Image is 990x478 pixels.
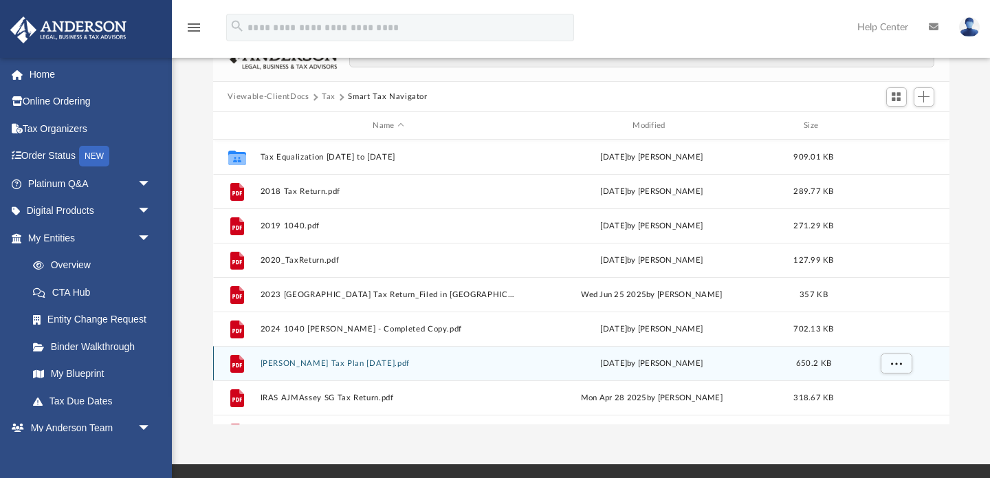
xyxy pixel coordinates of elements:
[260,325,517,334] button: 2024 1040 [PERSON_NAME] - Completed Copy.pdf
[260,290,517,299] button: 2023 [GEOGRAPHIC_DATA] Tax Return_Filed in [GEOGRAPHIC_DATA]pdf
[230,19,245,34] i: search
[260,153,517,162] button: Tax Equalization [DATE] to [DATE]
[10,197,172,225] a: Digital Productsarrow_drop_down
[793,153,833,161] span: 909.01 KB
[847,120,943,132] div: id
[914,87,934,107] button: Add
[260,221,517,230] button: 2019 1040.pdf
[19,360,165,388] a: My Blueprint
[19,279,172,306] a: CTA Hub
[137,170,165,198] span: arrow_drop_down
[10,224,172,252] a: My Entitiesarrow_drop_down
[19,387,172,415] a: Tax Due Dates
[10,142,172,171] a: Order StatusNEW
[793,222,833,230] span: 271.29 KB
[19,306,172,334] a: Entity Change Request
[523,220,780,232] div: [DATE] by [PERSON_NAME]
[793,188,833,195] span: 289.77 KB
[79,146,109,166] div: NEW
[522,120,780,132] div: Modified
[10,415,165,442] a: My Anderson Teamarrow_drop_down
[260,187,517,196] button: 2018 Tax Return.pdf
[228,91,309,103] button: Viewable-ClientDocs
[19,333,172,360] a: Binder Walkthrough
[523,151,780,164] div: [DATE] by [PERSON_NAME]
[10,170,172,197] a: Platinum Q&Aarrow_drop_down
[137,415,165,443] span: arrow_drop_down
[959,17,980,37] img: User Pic
[786,120,841,132] div: Size
[795,360,830,367] span: 650.2 KB
[793,394,833,402] span: 318.67 KB
[186,19,202,36] i: menu
[523,254,780,267] div: [DATE] by [PERSON_NAME]
[19,252,172,279] a: Overview
[260,393,517,402] button: IRAS AJMAssey SG Tax Return.pdf
[523,289,780,301] div: Wed Jun 25 2025 by [PERSON_NAME]
[260,359,517,368] button: [PERSON_NAME] Tax Plan [DATE].pdf
[523,392,780,404] div: Mon Apr 28 2025 by [PERSON_NAME]
[322,91,335,103] button: Tax
[137,224,165,252] span: arrow_drop_down
[793,257,833,264] span: 127.99 KB
[10,88,172,116] a: Online Ordering
[259,120,516,132] div: Name
[6,17,131,43] img: Anderson Advisors Platinum Portal
[523,186,780,198] div: [DATE] by [PERSON_NAME]
[260,256,517,265] button: 2020_TaxReturn.pdf
[800,291,828,298] span: 357 KB
[793,325,833,333] span: 702.13 KB
[219,120,253,132] div: id
[10,61,172,88] a: Home
[137,197,165,226] span: arrow_drop_down
[523,358,780,370] div: [DATE] by [PERSON_NAME]
[10,115,172,142] a: Tax Organizers
[880,354,912,374] button: More options
[213,140,949,425] div: grid
[186,26,202,36] a: menu
[348,91,427,103] button: Smart Tax Navigator
[886,87,907,107] button: Switch to Grid View
[523,323,780,336] div: [DATE] by [PERSON_NAME]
